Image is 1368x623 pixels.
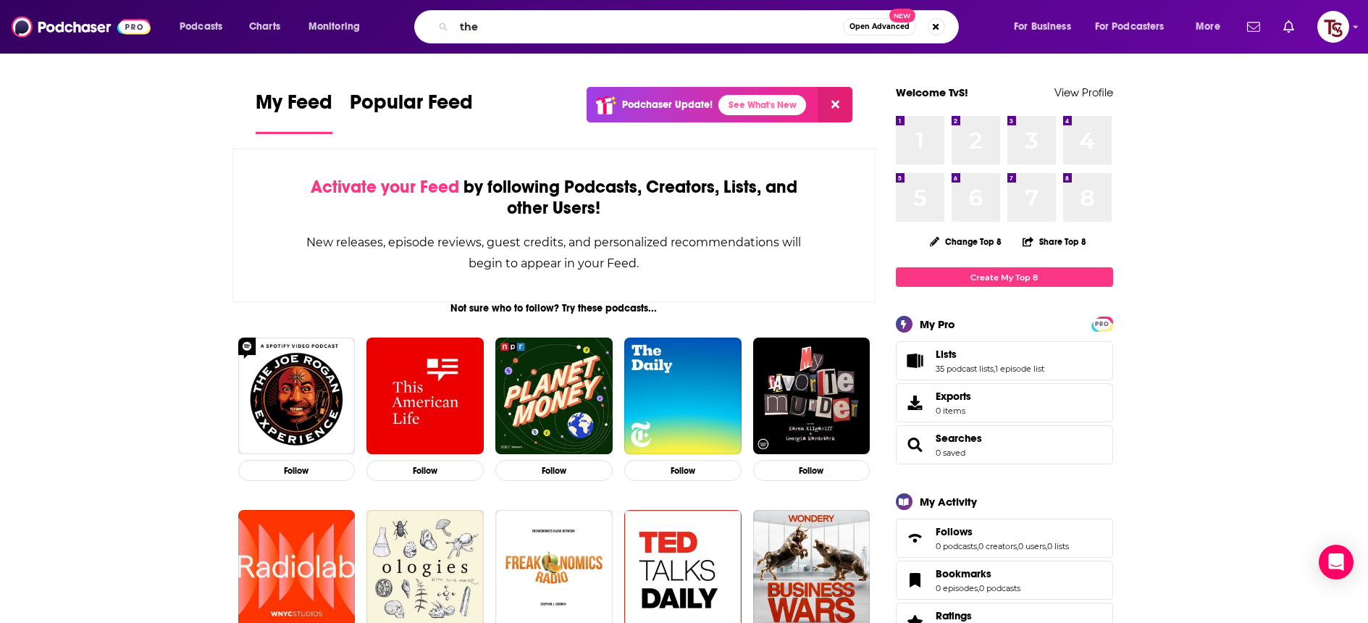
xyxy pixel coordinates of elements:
a: Follows [936,525,1069,538]
a: 35 podcast lists [936,364,994,374]
p: Podchaser Update! [622,99,713,111]
span: Bookmarks [896,561,1113,600]
a: View Profile [1054,85,1113,99]
span: Popular Feed [350,90,473,123]
a: My Feed [256,90,332,134]
span: New [889,9,915,22]
span: , [1046,541,1047,551]
div: New releases, episode reviews, guest credits, and personalized recommendations will begin to appe... [306,232,803,274]
span: Exports [936,390,971,403]
button: Follow [238,460,356,481]
span: Lists [896,341,1113,380]
span: Podcasts [180,17,222,37]
span: Follows [936,525,973,538]
a: Lists [901,351,930,371]
a: 1 episode list [995,364,1044,374]
a: Searches [901,435,930,455]
a: Welcome TvS! [896,85,968,99]
span: For Business [1014,17,1071,37]
button: Share Top 8 [1022,227,1087,256]
span: , [977,541,978,551]
img: Planet Money [495,338,613,455]
a: 0 episodes [936,583,978,593]
img: The Joe Rogan Experience [238,338,356,455]
a: Show notifications dropdown [1277,14,1300,39]
div: My Activity [920,495,977,509]
span: , [978,583,979,593]
span: , [994,364,995,374]
a: 0 saved [936,448,965,458]
a: Bookmarks [901,570,930,590]
span: Exports [901,393,930,413]
span: Ratings [936,609,972,622]
a: PRO [1094,318,1111,329]
button: Follow [366,460,484,481]
img: My Favorite Murder with Karen Kilgariff and Georgia Hardstark [753,338,870,455]
div: by following Podcasts, Creators, Lists, and other Users! [306,177,803,219]
div: Search podcasts, credits, & more... [428,10,973,43]
a: 0 podcasts [979,583,1020,593]
a: Charts [240,15,289,38]
img: This American Life [366,338,484,455]
span: My Feed [256,90,332,123]
span: Charts [249,17,280,37]
div: Not sure who to follow? Try these podcasts... [232,302,876,314]
span: More [1196,17,1220,37]
a: Follows [901,528,930,548]
button: open menu [298,15,379,38]
span: Activate your Feed [311,176,459,198]
button: open menu [1186,15,1238,38]
a: 0 lists [1047,541,1069,551]
a: 0 podcasts [936,541,977,551]
a: 0 creators [978,541,1017,551]
a: See What's New [718,95,806,115]
a: Show notifications dropdown [1241,14,1266,39]
span: For Podcasters [1095,17,1165,37]
input: Search podcasts, credits, & more... [454,15,843,38]
button: Show profile menu [1317,11,1349,43]
div: Open Intercom Messenger [1319,545,1354,580]
span: Lists [936,348,957,361]
span: Open Advanced [849,23,910,30]
span: Bookmarks [936,567,991,580]
button: open menu [1004,15,1089,38]
span: PRO [1094,319,1111,330]
span: 0 items [936,406,971,416]
span: , [1017,541,1018,551]
img: The Daily [624,338,742,455]
span: Follows [896,519,1113,558]
button: Open AdvancedNew [843,18,916,35]
button: open menu [169,15,241,38]
span: Logged in as TvSMediaGroup [1317,11,1349,43]
button: Change Top 8 [921,233,1011,251]
a: Exports [896,383,1113,422]
a: Ratings [936,609,1020,622]
button: Follow [495,460,613,481]
img: Podchaser - Follow, Share and Rate Podcasts [12,13,151,41]
a: Bookmarks [936,567,1020,580]
a: 0 users [1018,541,1046,551]
a: Create My Top 8 [896,267,1113,287]
span: Searches [896,425,1113,464]
div: My Pro [920,317,955,331]
a: Searches [936,432,982,445]
button: Follow [624,460,742,481]
img: User Profile [1317,11,1349,43]
button: Follow [753,460,870,481]
button: open menu [1086,15,1186,38]
a: Lists [936,348,1044,361]
a: Popular Feed [350,90,473,134]
span: Monitoring [309,17,360,37]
